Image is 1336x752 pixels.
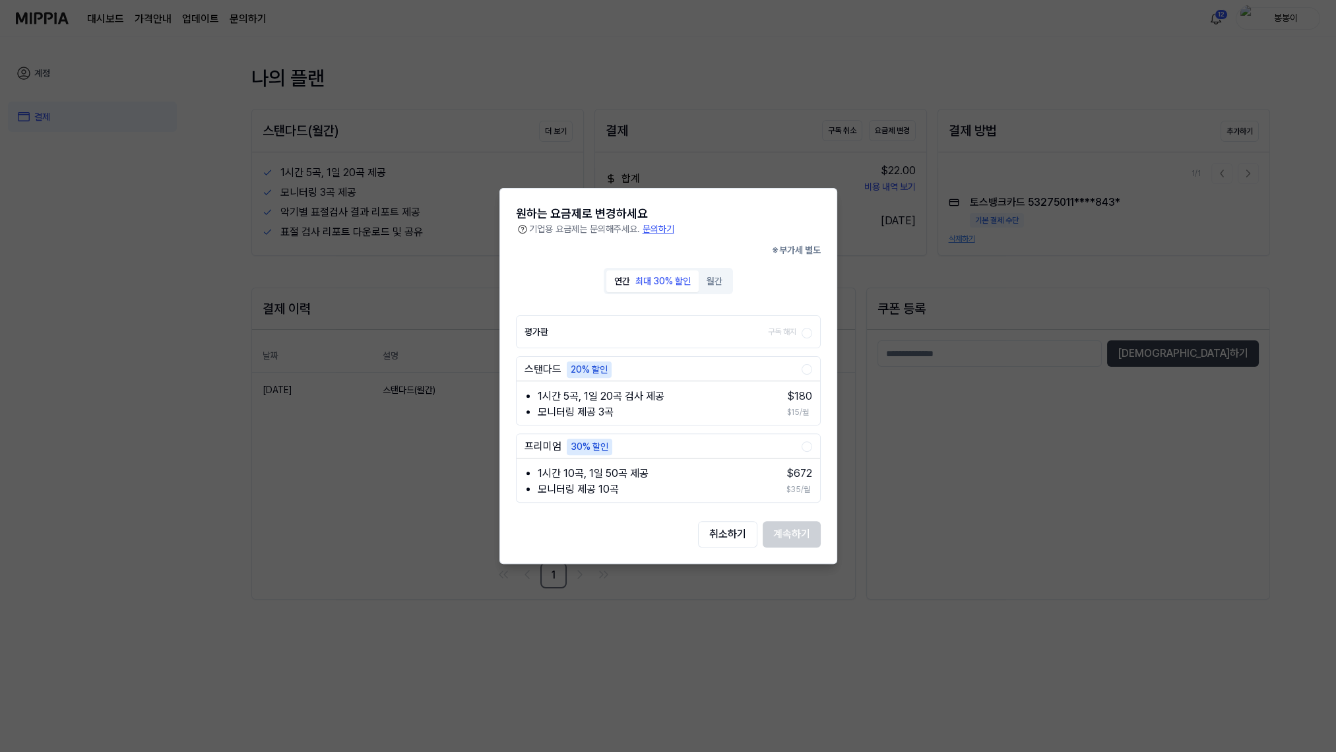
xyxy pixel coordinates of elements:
[699,270,730,292] button: 월간
[635,274,691,288] div: 최대 30% 할인
[529,222,640,236] p: 기업용 요금제는 문의해주세요.
[538,404,769,420] li: 모니터링 제공 3곡
[567,361,612,378] div: 20% 할인
[525,362,561,378] div: 스탠다드
[614,274,630,288] div: 연간
[538,466,768,482] li: 1시간 10곡, 1일 50곡 제공
[772,243,821,257] p: ※ 부가세 별도
[525,316,802,348] label: 평가판
[787,404,812,420] li: $15/월
[786,482,812,497] li: $35/월
[643,222,674,236] p: 문의하기
[516,222,529,236] img: 도움말
[567,439,612,455] div: 30% 할인
[538,482,768,497] li: 모니터링 제공 10곡
[698,521,757,548] button: 취소하기
[516,204,821,222] div: 원하는 요금제로 변경하세요
[786,466,812,482] li: $ 672
[525,439,561,454] div: 프리미엄
[538,389,769,404] li: 1시간 5곡, 1일 20곡 검사 제공
[768,316,796,348] div: 구독 해지
[787,389,812,404] li: $ 180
